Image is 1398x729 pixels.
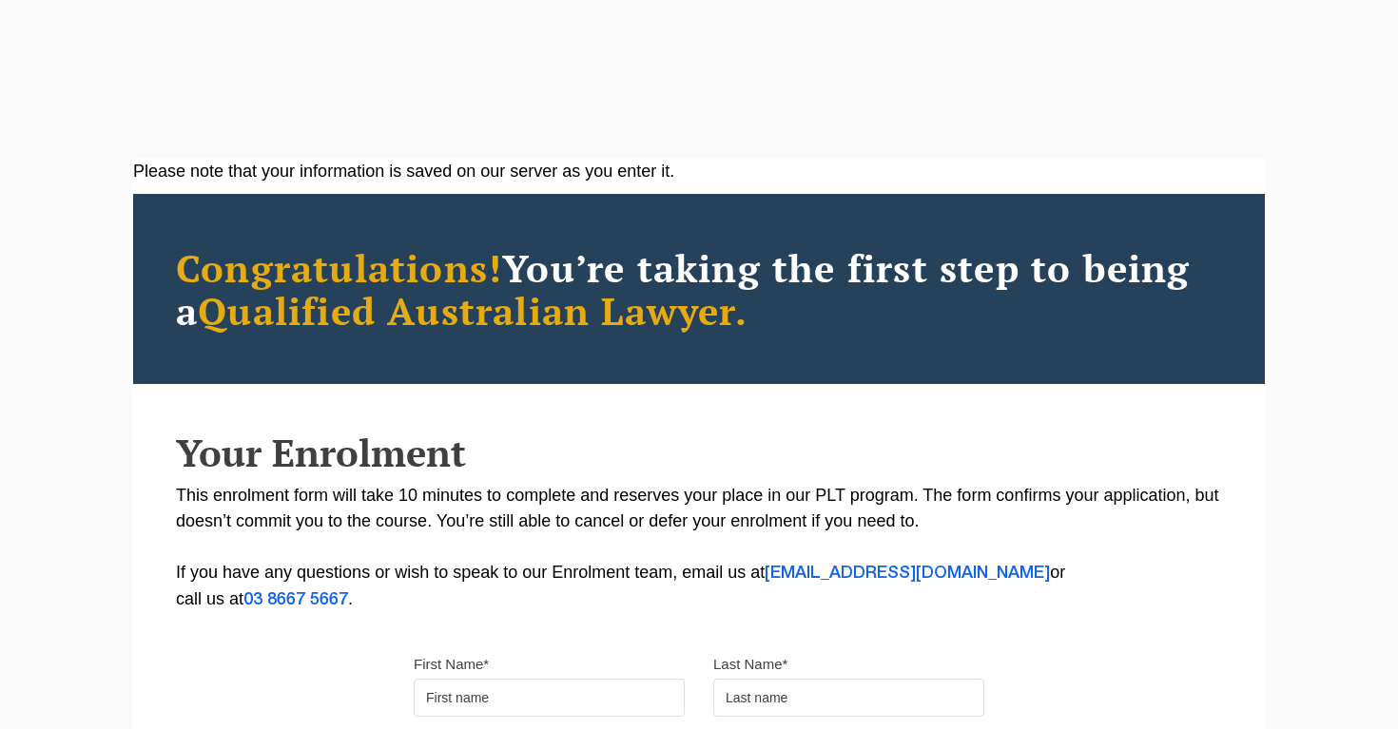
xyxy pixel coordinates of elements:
div: Please note that your information is saved on our server as you enter it. [133,159,1265,184]
span: Qualified Australian Lawyer. [198,285,748,336]
label: Last Name* [713,655,787,674]
span: Congratulations! [176,242,502,293]
input: First name [414,679,685,717]
input: Last name [713,679,984,717]
a: [EMAIL_ADDRESS][DOMAIN_NAME] [765,566,1050,581]
h2: You’re taking the first step to being a [176,246,1222,332]
a: 03 8667 5667 [243,592,348,607]
p: This enrolment form will take 10 minutes to complete and reserves your place in our PLT program. ... [176,483,1222,613]
label: First Name* [414,655,489,674]
h2: Your Enrolment [176,432,1222,473]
